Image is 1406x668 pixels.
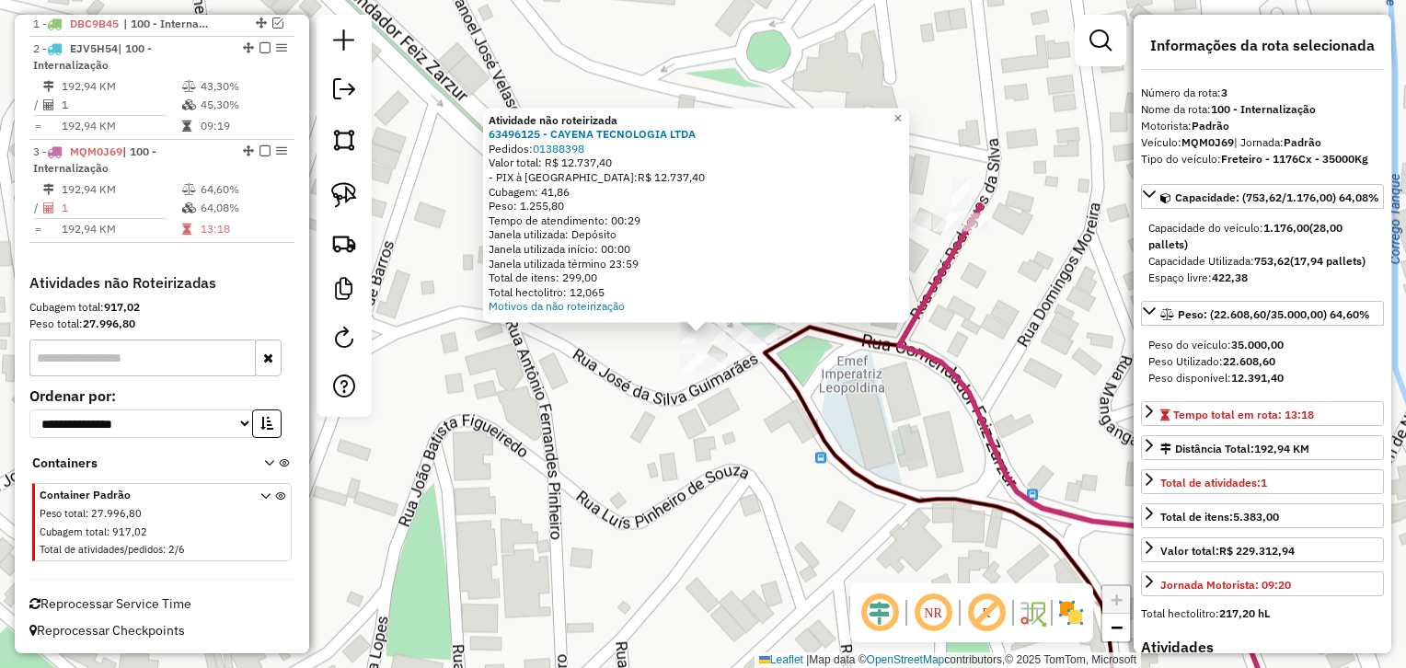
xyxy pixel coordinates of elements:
a: Reroteirizar Sessão [326,319,363,361]
strong: Padrão [1284,135,1321,149]
div: Número da rota: [1141,85,1384,101]
span: 917,02 [112,525,147,538]
strong: 753,62 [1254,254,1290,268]
span: Peso total [40,507,86,520]
i: Tempo total em rota [182,121,191,132]
span: | Jornada: [1234,135,1321,149]
em: Opções [276,145,287,156]
span: Cubagem total [40,525,107,538]
strong: Atividade não roteirizada [489,113,617,127]
strong: MQM0J69 [1181,135,1234,149]
strong: Freteiro - 1176Cx - 35000Kg [1221,152,1368,166]
span: Peso do veículo: [1148,338,1284,351]
strong: Padrão [1192,119,1229,132]
strong: 217,20 hL [1219,606,1270,620]
span: × [893,110,902,126]
div: Espaço livre: [1148,270,1377,286]
td: 192,94 KM [61,77,181,96]
em: Finalizar rota [259,42,271,53]
span: 2/6 [168,543,185,556]
span: Reprocessar Service Time [29,595,191,612]
em: Alterar sequência das rotas [243,145,254,156]
td: 64,08% [200,199,287,217]
td: / [33,96,42,114]
em: Opções [276,42,287,53]
h4: Atividades [1141,639,1384,656]
a: Peso: (22.608,60/35.000,00) 64,60% [1141,301,1384,326]
span: Capacidade: (753,62/1.176,00) 64,08% [1175,190,1379,204]
td: = [33,220,42,238]
div: Valor total: [1160,543,1295,559]
div: Atividade não roteirizada - CAYENA TECNOLOGIA LTDA [680,353,726,372]
span: EJV5H54 [70,41,118,55]
strong: 917,02 [104,300,140,314]
div: Total hectolitro: 12,065 [489,285,904,300]
div: - PIX à [GEOGRAPHIC_DATA]: [489,170,904,185]
a: Zoom out [1102,614,1130,641]
div: Tipo do veículo: [1141,151,1384,167]
span: Total de atividades/pedidos [40,543,163,556]
a: Motivos da não roteirização [489,300,625,314]
span: : [163,543,166,556]
td: 09:19 [200,117,287,135]
i: Total de Atividades [43,99,54,110]
a: Tempo total em rota: 13:18 [1141,401,1384,426]
a: Criar modelo [326,271,363,312]
i: Distância Total [43,184,54,195]
strong: 100 - Internalização [1211,102,1316,116]
td: 192,94 KM [61,117,181,135]
h4: Informações da rota selecionada [1141,37,1384,54]
div: Nome da rota: [1141,101,1384,118]
img: Criar rota [331,230,357,256]
span: 100 - Internalização [123,16,208,32]
a: Exibir filtros [1082,22,1119,59]
span: Containers [32,454,240,473]
em: Alterar sequência das rotas [256,17,267,29]
span: MQM0J69 [70,144,122,158]
td: / [33,199,42,217]
span: + [1111,588,1123,611]
span: Ocultar NR [911,591,955,635]
a: 63496125 - CAYENA TECNOLOGIA LTDA [489,128,696,142]
button: Ordem crescente [252,409,282,438]
img: Selecionar atividades - polígono [331,127,357,153]
div: Atividade não roteirizada - CAYENA TECNOLOGIA LTDA [680,325,726,343]
strong: (17,94 pallets) [1290,254,1366,268]
span: Total de atividades: [1160,476,1267,489]
td: = [33,117,42,135]
div: Pedidos: [489,142,904,156]
i: % de utilização da cubagem [182,202,196,213]
td: 192,94 KM [61,180,181,199]
div: Map data © contributors,© 2025 TomTom, Microsoft [755,652,1141,668]
a: Leaflet [759,653,803,666]
span: Container Padrão [40,487,238,503]
span: 27.996,80 [91,507,142,520]
div: Veículo: [1141,134,1384,151]
a: Zoom in [1102,586,1130,614]
strong: 1.176,00 [1263,221,1309,235]
td: 43,30% [200,77,287,96]
span: − [1111,616,1123,639]
div: Tempo de atendimento: 00:29 [489,213,904,228]
i: Tempo total em rota [182,224,191,235]
h4: Atividades não Roteirizadas [29,274,294,292]
div: Peso Utilizado: [1148,353,1377,370]
div: Janela utilizada início: 00:00 [489,242,904,257]
strong: 27.996,80 [83,317,135,330]
td: 1 [61,96,181,114]
span: Tempo total em rota: 13:18 [1173,408,1314,421]
div: Motorista: [1141,118,1384,134]
span: R$ 12.737,40 [638,170,705,184]
span: 3 - [33,144,156,175]
span: DBC9B45 [70,17,119,30]
a: Exportar sessão [326,71,363,112]
div: Janela utilizada: Depósito [489,228,904,243]
a: Jornada Motorista: 09:20 [1141,571,1384,596]
img: Fluxo de ruas [1018,598,1047,628]
span: : [107,525,109,538]
div: Capacidade do veículo: [1148,220,1377,253]
span: Ocultar deslocamento [858,591,902,635]
em: Alterar sequência das rotas [243,42,254,53]
div: Total de itens: [1160,509,1279,525]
